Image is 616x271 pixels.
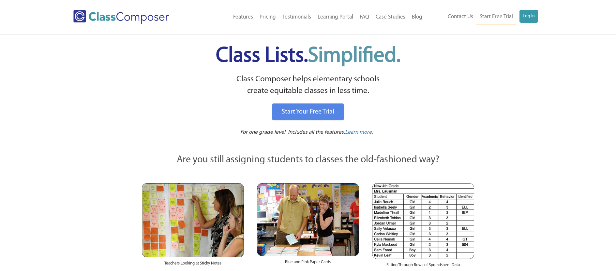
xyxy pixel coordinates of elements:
a: FAQ [356,10,372,24]
img: Class Composer [73,10,169,24]
a: Case Studies [372,10,409,24]
nav: Header Menu [196,10,426,24]
a: Start Free Trial [476,10,516,24]
span: Simplified. [308,46,400,67]
a: Start Your Free Trial [272,103,344,120]
a: Features [230,10,256,24]
img: Blue and Pink Paper Cards [257,183,359,256]
span: Class Lists. [216,46,400,67]
a: Log In [519,10,538,23]
p: Are you still assigning students to classes the old-fashioned way? [142,153,474,167]
nav: Header Menu [426,10,538,24]
a: Pricing [256,10,279,24]
a: Learning Portal [314,10,356,24]
a: Learn more. [345,129,373,137]
img: Spreadsheets [372,183,474,259]
img: Teachers Looking at Sticky Notes [142,183,244,257]
span: For one grade level. Includes all the features. [240,129,345,135]
a: Blog [409,10,426,24]
span: Start Your Free Trial [282,109,334,115]
span: Learn more. [345,129,373,135]
p: Class Composer helps elementary schools create equitable classes in less time. [141,74,475,97]
a: Testimonials [279,10,314,24]
a: Contact Us [444,10,476,24]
